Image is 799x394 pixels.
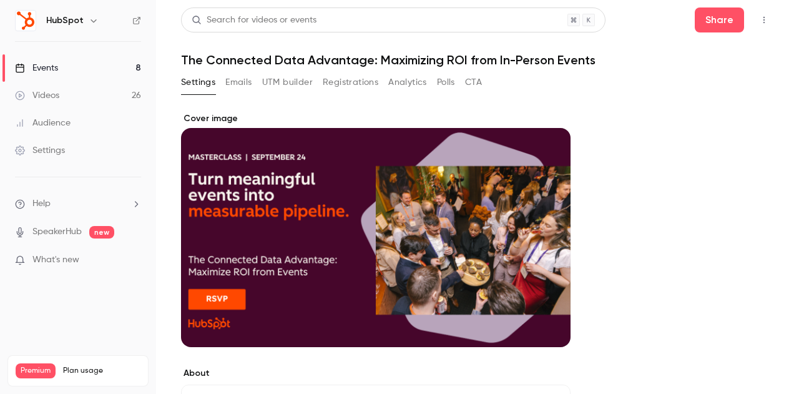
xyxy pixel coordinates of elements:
button: Emails [225,72,252,92]
span: new [89,226,114,239]
label: About [181,367,571,380]
label: Cover image [181,112,571,125]
div: Events [15,62,58,74]
img: HubSpot [16,11,36,31]
a: SpeakerHub [32,225,82,239]
span: Help [32,197,51,210]
li: help-dropdown-opener [15,197,141,210]
iframe: Noticeable Trigger [126,255,141,266]
button: UTM builder [262,72,313,92]
button: Analytics [388,72,427,92]
span: Plan usage [63,366,140,376]
button: CTA [465,72,482,92]
button: Settings [181,72,215,92]
div: Audience [15,117,71,129]
button: Share [695,7,744,32]
h1: The Connected Data Advantage: Maximizing ROI from In-Person Events [181,52,774,67]
span: Premium [16,363,56,378]
section: Cover image [181,112,571,347]
span: What's new [32,254,79,267]
div: Search for videos or events [192,14,316,27]
button: Registrations [323,72,378,92]
button: Polls [437,72,455,92]
div: Settings [15,144,65,157]
h6: HubSpot [46,14,84,27]
div: Videos [15,89,59,102]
